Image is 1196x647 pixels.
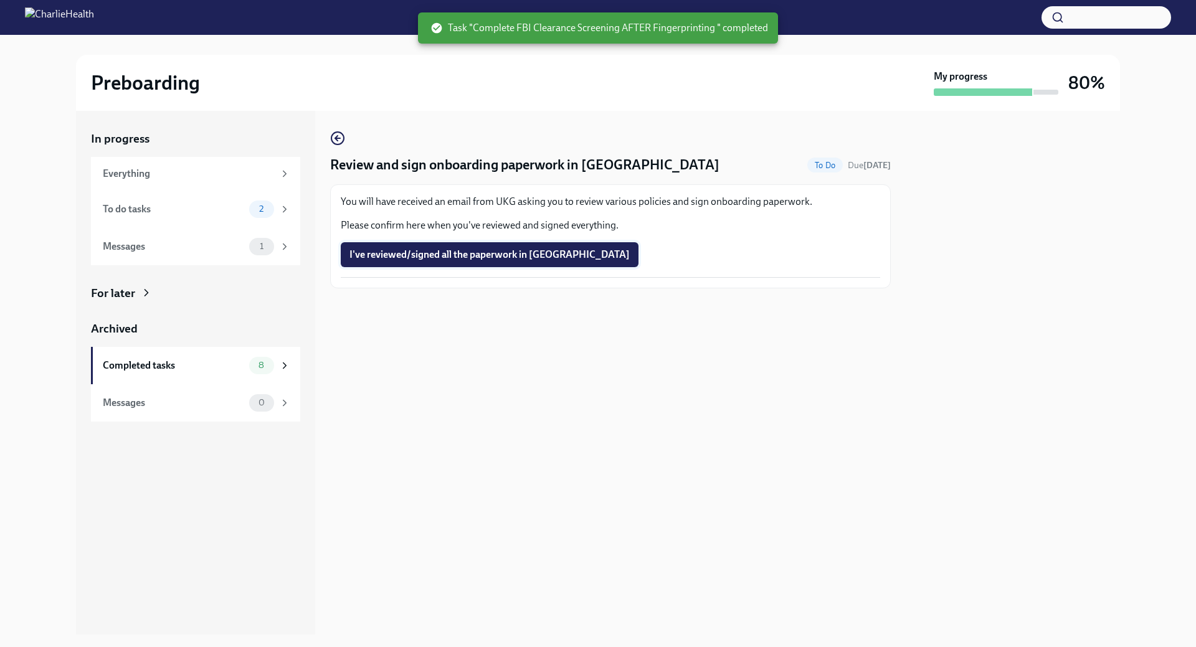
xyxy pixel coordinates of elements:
div: For later [91,285,135,301]
h4: Review and sign onboarding paperwork in [GEOGRAPHIC_DATA] [330,156,719,174]
a: Messages1 [91,228,300,265]
a: To do tasks2 [91,191,300,228]
span: I've reviewed/signed all the paperwork in [GEOGRAPHIC_DATA] [349,248,630,261]
span: Due [848,160,891,171]
strong: My progress [934,70,987,83]
div: Everything [103,167,274,181]
h3: 80% [1068,72,1105,94]
span: 1 [252,242,271,251]
div: Messages [103,396,244,410]
span: Task "Complete FBI Clearance Screening AFTER Fingerprinting " completed [430,21,768,35]
div: Completed tasks [103,359,244,372]
p: Please confirm here when you've reviewed and signed everything. [341,219,880,232]
a: Archived [91,321,300,337]
h2: Preboarding [91,70,200,95]
a: In progress [91,131,300,147]
img: CharlieHealth [25,7,94,27]
div: To do tasks [103,202,244,216]
a: For later [91,285,300,301]
span: To Do [807,161,843,170]
span: 0 [251,398,272,407]
a: Completed tasks8 [91,347,300,384]
span: 8 [251,361,272,370]
a: Messages0 [91,384,300,422]
div: Messages [103,240,244,253]
strong: [DATE] [863,160,891,171]
span: September 25th, 2025 08:00 [848,159,891,171]
a: Everything [91,157,300,191]
p: You will have received an email from UKG asking you to review various policies and sign onboardin... [341,195,880,209]
span: 2 [252,204,271,214]
button: I've reviewed/signed all the paperwork in [GEOGRAPHIC_DATA] [341,242,638,267]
